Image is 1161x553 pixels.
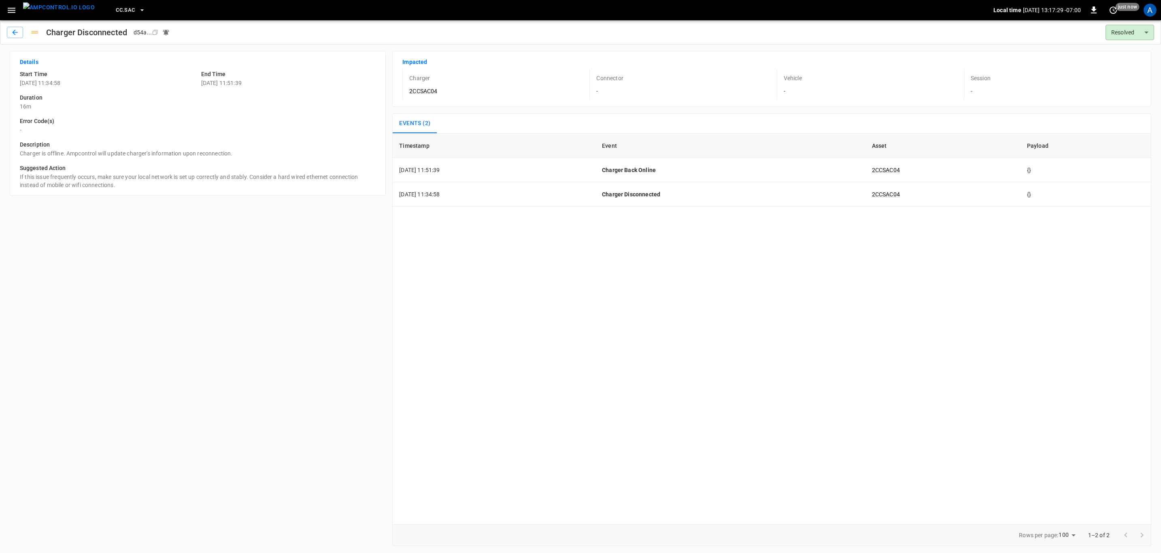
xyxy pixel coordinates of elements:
[1106,25,1154,40] div: Resolved
[151,28,159,37] div: copy
[1019,531,1058,539] p: Rows per page:
[784,74,802,82] p: Vehicle
[1021,134,1151,158] th: Payload
[20,149,376,157] p: Charger is offline. Ampcontrol will update charger's information upon reconnection.
[393,134,1151,206] table: sessions table
[162,29,170,36] div: Notifications sent
[402,58,1141,66] p: Impacted
[393,134,595,158] th: Timestamp
[865,134,1021,158] th: Asset
[20,79,195,87] p: [DATE] 11:34:58
[46,26,127,39] h1: Charger Disconnected
[872,167,900,173] a: 2CCSAC04
[20,94,376,102] h6: Duration
[964,69,1141,100] div: -
[201,79,376,87] p: [DATE] 11:51:39
[602,190,859,198] p: Charger Disconnected
[1116,3,1140,11] span: just now
[20,173,376,189] p: If this issue frequently occurs, make sure your local network is set up correctly and stably. Con...
[20,126,376,134] p: -
[777,69,954,100] div: -
[596,74,623,82] p: Connector
[20,117,376,126] h6: Error Code(s)
[872,191,900,198] a: 2CCSAC04
[993,6,1021,14] p: Local time
[1059,529,1078,541] div: 100
[20,102,376,111] p: 16m
[116,6,135,15] span: CC.SAC
[393,158,595,182] td: [DATE] 11:51:39
[393,182,595,206] td: [DATE] 11:34:58
[1144,4,1157,17] div: profile-icon
[134,28,152,36] div: d54a ...
[409,74,430,82] p: Charger
[595,134,865,158] th: Event
[20,70,195,79] h6: Start Time
[409,88,437,94] a: 2CCSAC04
[20,140,376,149] h6: Description
[393,114,437,133] button: Events (2)
[392,133,1151,524] div: sessions table
[23,2,95,13] img: ampcontrol.io logo
[1107,4,1120,17] button: set refresh interval
[1023,6,1081,14] p: [DATE] 13:17:29 -07:00
[201,70,376,79] h6: End Time
[971,74,991,82] p: Session
[1021,182,1151,206] td: {}
[602,166,859,174] p: Charger Back Online
[1021,158,1151,182] td: {}
[589,69,767,100] div: -
[113,2,149,18] button: CC.SAC
[1088,531,1110,539] p: 1–2 of 2
[20,164,376,173] h6: Suggested Action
